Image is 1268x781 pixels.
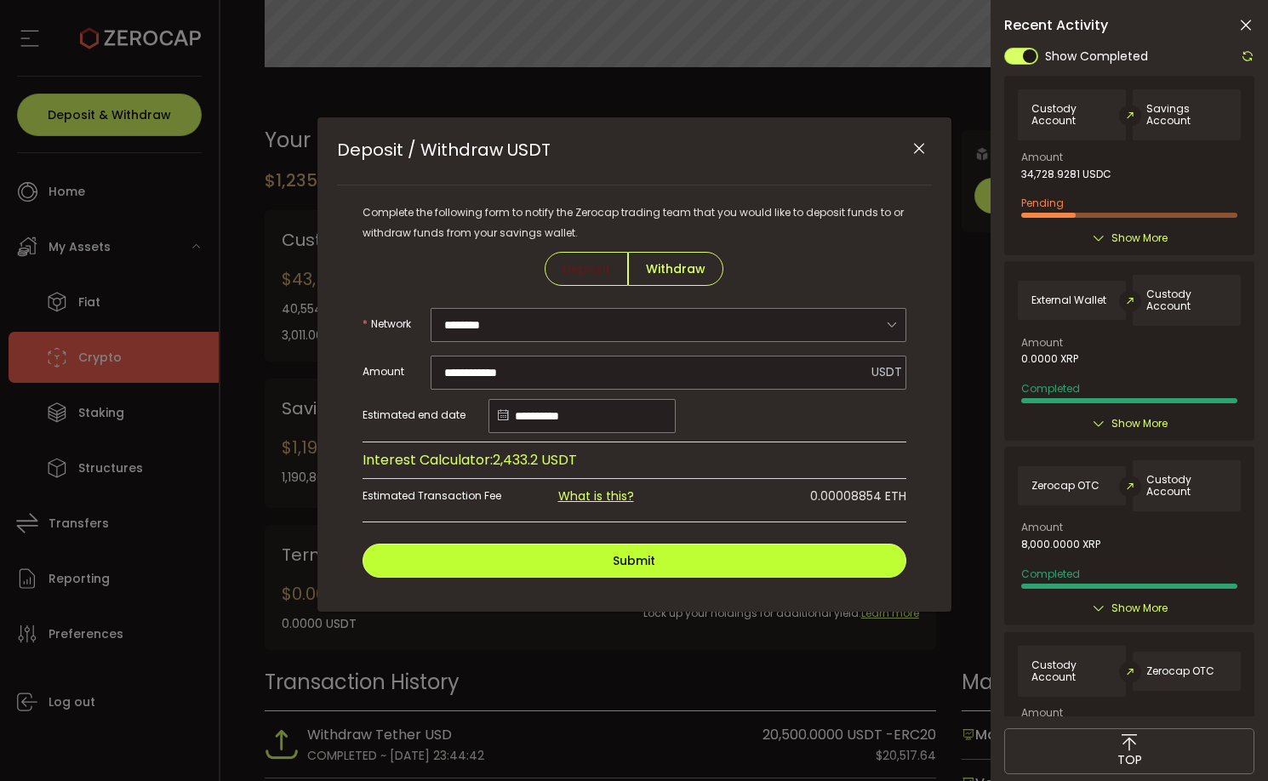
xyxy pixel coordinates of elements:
label: Estimated end date [363,398,488,432]
span: Show Completed [1045,48,1148,66]
label: Network [363,307,431,341]
label: Amount [363,355,431,389]
span: Estimated Transaction Fee [363,488,501,503]
span: Show More [1111,230,1168,247]
span: Submit [613,552,655,569]
iframe: Chat Widget [1183,699,1268,781]
button: Close [905,134,934,164]
span: 34,728.9281 USDC [1021,168,1111,180]
span: Deposit [545,252,628,286]
a: What is this? [558,487,634,505]
div: Complete the following form to notify the Zerocap trading team that you would like to deposit fun... [363,202,906,243]
span: Recent Activity [1004,19,1108,32]
div: 0.00008854 ETH [674,479,906,513]
span: Interest Calculator: [363,450,493,470]
div: Deposit / Withdraw USDT [317,117,951,612]
span: Savings Account [1146,103,1227,127]
span: Show More [1111,600,1168,617]
span: Custody Account [1031,659,1112,683]
span: Deposit / Withdraw USDT [337,138,551,162]
span: 8,000.0000 XRP [1021,539,1100,550]
span: Completed [1021,567,1080,581]
span: 0.0000 XRP [1021,353,1078,365]
span: 2,433.2 USDT [493,450,577,470]
span: Custody Account [1031,103,1112,127]
span: Zerocap OTC [1031,480,1100,492]
span: Pending [1021,196,1064,210]
span: Withdraw [628,252,723,286]
span: Amount [1021,152,1063,162]
span: External Wallet [1031,294,1106,306]
span: TOP [1117,751,1142,769]
span: Completed [1021,381,1080,396]
span: Show More [1111,415,1168,432]
span: Amount [1021,708,1063,718]
span: Amount [1021,522,1063,533]
span: Custody Account [1146,288,1227,312]
span: USDT [871,363,902,380]
button: Submit [363,544,906,578]
span: Amount [1021,338,1063,348]
span: Zerocap OTC [1146,665,1214,677]
span: Custody Account [1146,474,1227,498]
